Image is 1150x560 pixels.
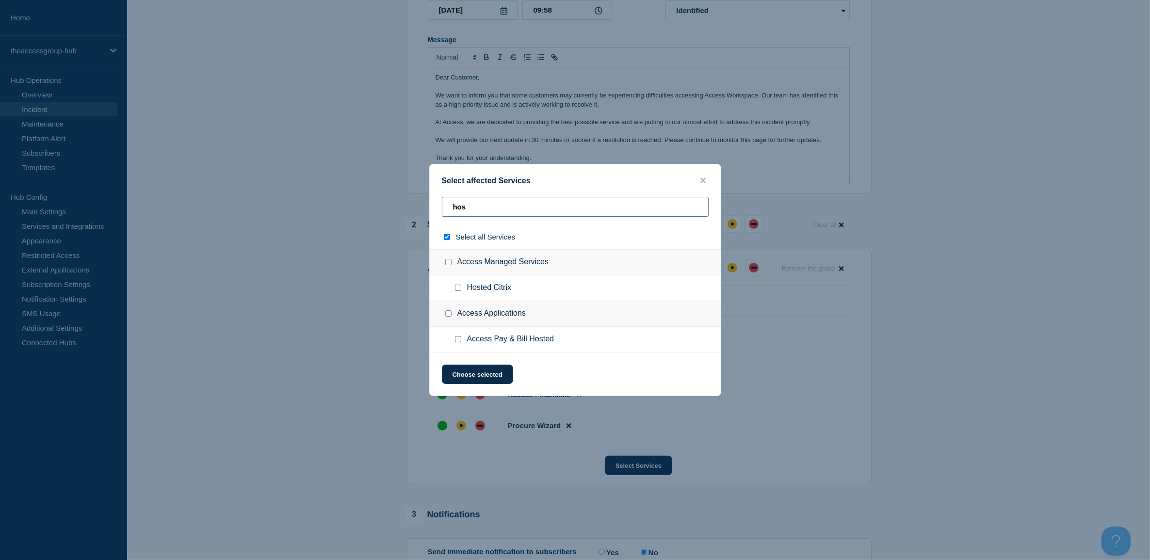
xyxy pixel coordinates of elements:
div: Select affected Services [430,176,721,185]
input: Access Applications checkbox [445,310,452,317]
div: Access Applications [430,301,721,327]
div: Access Managed Services [430,249,721,275]
span: Select all Services [456,233,516,241]
input: Access Pay & Bill Hosted checkbox [455,336,461,342]
input: Hosted Citrix checkbox [455,285,461,291]
input: select all checkbox [444,234,450,240]
button: Choose selected [442,365,513,384]
span: Hosted Citrix [467,283,512,293]
button: close button [697,176,709,185]
input: Access Managed Services checkbox [445,259,452,265]
input: Search [442,197,709,217]
span: Access Pay & Bill Hosted [467,335,554,344]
